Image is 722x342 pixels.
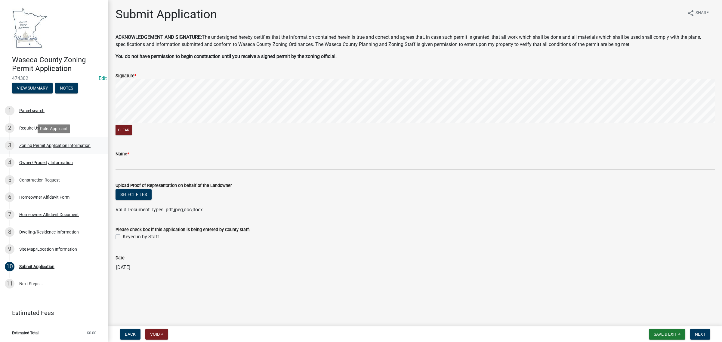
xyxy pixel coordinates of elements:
button: shareShare [682,7,714,19]
div: 3 [5,141,14,150]
label: Upload Proof of Representation on behalf of the Landowner [116,184,232,188]
div: 5 [5,175,14,185]
button: Save & Exit [649,329,685,340]
strong: You do not have permission to begin construction until you receive a signed permit by the zoning ... [116,53,337,59]
div: Require User [19,126,43,130]
label: Keyed in by Staff [123,233,159,240]
span: Save & Exit [654,332,677,337]
img: Waseca County, Minnesota [12,6,48,49]
div: 9 [5,244,14,254]
button: Notes [55,83,78,93]
div: 8 [5,227,14,237]
button: Select files [116,189,152,200]
div: Homeowner Affidavit Document [19,212,79,217]
wm-modal-confirm: Notes [55,86,78,91]
div: Parcel search [19,108,45,113]
button: Void [145,329,168,340]
wm-modal-confirm: Summary [12,86,53,91]
span: Back [125,332,136,337]
div: 4 [5,158,14,167]
strong: ACKNOWLEDGEMENT AND SIGNATURE: [116,34,202,40]
span: Share [696,10,709,17]
div: Site Map/Location Information [19,247,77,251]
h1: Submit Application [116,7,217,22]
button: Next [690,329,710,340]
button: Back [120,329,140,340]
div: Dwelling/Residence Information [19,230,79,234]
h4: Waseca County Zoning Permit Application [12,56,103,73]
div: Owner/Property Information [19,160,73,165]
i: share [687,10,694,17]
div: 2 [5,123,14,133]
a: Estimated Fees [5,307,99,319]
button: View Summary [12,83,53,93]
div: Submit Application [19,264,54,269]
label: Name [116,152,129,156]
wm-modal-confirm: Edit Application Number [99,75,107,81]
div: Homeowner Affidavit Form [19,195,69,199]
div: Role: Applicant [38,124,70,133]
label: Please check box if this application is being entered by County staff: [116,228,250,232]
div: Zoning Permit Application Information [19,143,91,148]
button: Clear [116,125,132,135]
span: 474302 [12,75,96,81]
span: Valid Document Types: pdf,jpeg,doc,docx [116,207,203,212]
a: Edit [99,75,107,81]
label: Date [116,256,125,260]
span: $0.00 [87,331,96,335]
div: 6 [5,192,14,202]
div: 10 [5,262,14,271]
p: The undersigned hereby certifies that the information contained herein is true and correct and ag... [116,34,715,48]
div: 7 [5,210,14,219]
label: Signature [116,74,136,78]
div: 1 [5,106,14,115]
div: 11 [5,279,14,289]
span: Next [695,332,705,337]
div: Construction Request [19,178,60,182]
span: Estimated Total [12,331,39,335]
span: Void [150,332,160,337]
